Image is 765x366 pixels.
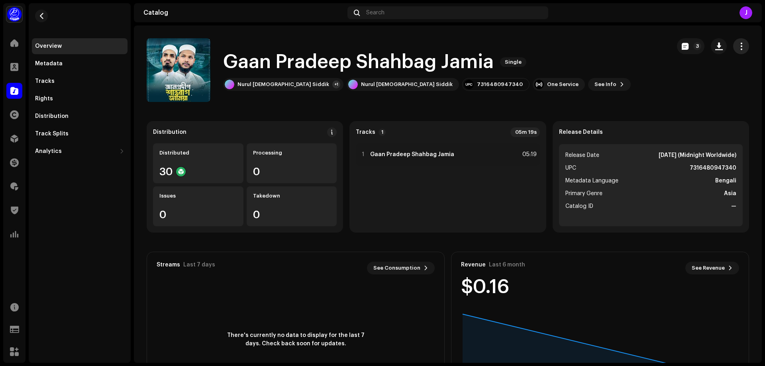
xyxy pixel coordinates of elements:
strong: Tracks [356,129,375,135]
div: Nurul [DEMOGRAPHIC_DATA] Siddik [237,81,329,88]
span: See Consumption [373,260,420,276]
div: Issues [159,193,237,199]
span: Search [366,10,384,16]
div: Rights [35,96,53,102]
span: Catalog ID [565,202,593,211]
div: Distribution [153,129,186,135]
div: 05m 19s [510,127,540,137]
p-badge: 1 [379,129,386,136]
strong: Asia [724,189,736,198]
div: Streams [157,262,180,268]
div: One Service [547,81,579,88]
re-m-nav-item: Metadata [32,56,127,72]
button: See Revenue [685,262,739,274]
re-m-nav-item: Rights [32,91,127,107]
div: Last 6 month [489,262,525,268]
strong: [DATE] (Midnight Worldwide) [659,151,736,160]
button: 3 [677,38,704,54]
strong: 7316480947340 [690,163,736,173]
div: Revenue [461,262,486,268]
span: See Info [594,76,616,92]
button: See Consumption [367,262,435,274]
strong: — [731,202,736,211]
span: There's currently no data to display for the last 7 days. Check back soon for updates. [224,331,367,348]
div: Metadata [35,61,63,67]
div: Tracks [35,78,55,84]
div: Distributed [159,150,237,156]
strong: Bengali [715,176,736,186]
div: Last 7 days [183,262,215,268]
re-m-nav-item: Distribution [32,108,127,124]
div: Overview [35,43,62,49]
div: Analytics [35,148,62,155]
img: a1dd4b00-069a-4dd5-89ed-38fbdf7e908f [6,6,22,22]
strong: Gaan Pradeep Shahbag Jamia [370,151,454,158]
div: Takedown [253,193,331,199]
div: Nurul [DEMOGRAPHIC_DATA] Siddik [361,81,453,88]
div: 05:19 [519,150,537,159]
div: 7316480947340 [477,81,523,88]
re-m-nav-dropdown: Analytics [32,143,127,159]
re-m-nav-item: Track Splits [32,126,127,142]
re-m-nav-item: Overview [32,38,127,54]
span: Release Date [565,151,599,160]
h1: Gaan Pradeep Shahbag Jamia [223,49,494,75]
div: Processing [253,150,331,156]
strong: Release Details [559,129,603,135]
span: UPC [565,163,576,173]
div: Track Splits [35,131,69,137]
span: Metadata Language [565,176,618,186]
div: Distribution [35,113,69,119]
p-badge: 3 [693,42,701,50]
div: Catalog [143,10,344,16]
button: See Info [588,78,631,91]
span: Primary Genre [565,189,602,198]
div: J [739,6,752,19]
span: See Revenue [692,260,725,276]
span: Single [500,57,526,67]
re-m-nav-item: Tracks [32,73,127,89]
div: +1 [332,80,340,88]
